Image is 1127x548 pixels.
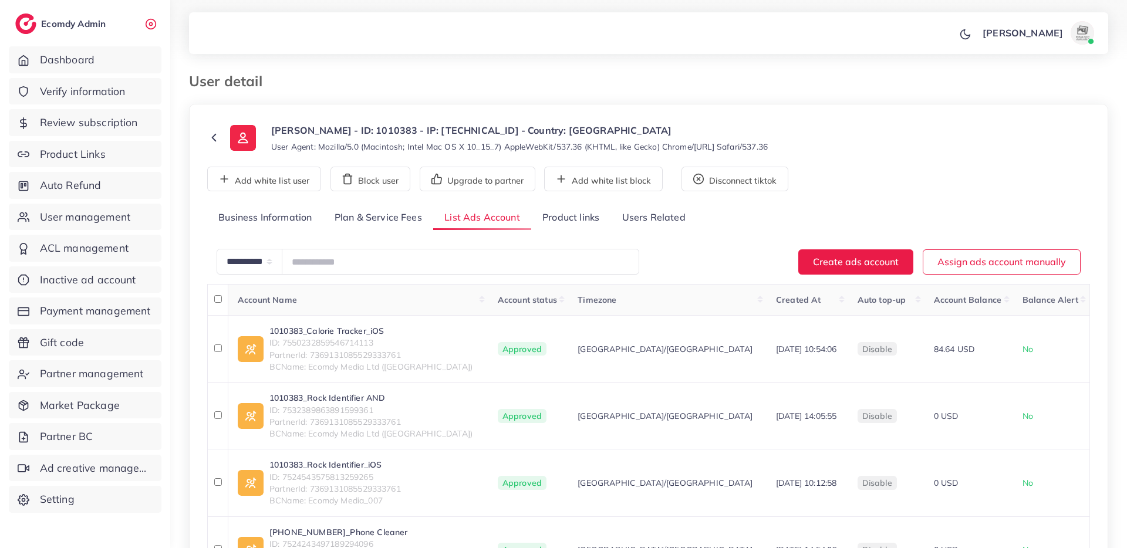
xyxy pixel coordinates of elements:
[498,295,557,305] span: Account status
[578,410,753,422] span: [GEOGRAPHIC_DATA]/[GEOGRAPHIC_DATA]
[238,470,264,496] img: ic-ad-info.7fc67b75.svg
[40,335,84,350] span: Gift code
[269,483,401,495] span: PartnerId: 7369131085529333761
[498,476,546,490] span: Approved
[40,178,102,193] span: Auto Refund
[330,167,410,191] button: Block user
[1071,21,1094,45] img: avatar
[934,344,974,354] span: 84.64 USD
[269,337,473,349] span: ID: 7550232859546714113
[269,495,401,506] span: BCName: Ecomdy Media_007
[1023,344,1033,354] span: No
[578,343,753,355] span: [GEOGRAPHIC_DATA]/[GEOGRAPHIC_DATA]
[269,404,473,416] span: ID: 7532389863891599361
[9,204,161,231] a: User management
[934,295,1001,305] span: Account Balance
[776,478,836,488] span: [DATE] 10:12:58
[934,411,959,421] span: 0 USD
[9,46,161,73] a: Dashboard
[271,123,768,137] p: [PERSON_NAME] - ID: 1010383 - IP: [TECHNICAL_ID] - Country: [GEOGRAPHIC_DATA]
[40,241,129,256] span: ACL management
[1023,411,1033,421] span: No
[40,84,126,99] span: Verify information
[9,297,161,324] a: Payment management
[40,461,153,476] span: Ad creative management
[40,398,120,413] span: Market Package
[15,13,36,34] img: logo
[238,295,297,305] span: Account Name
[9,235,161,262] a: ACL management
[269,325,473,337] a: 1010383_Calorie Tracker_iOS
[323,205,433,231] a: Plan & Service Fees
[934,478,959,488] span: 0 USD
[189,73,272,90] h3: User detail
[9,266,161,293] a: Inactive ad account
[238,336,264,362] img: ic-ad-info.7fc67b75.svg
[15,13,109,34] a: logoEcomdy Admin
[531,205,610,231] a: Product links
[9,455,161,482] a: Ad creative management
[610,205,696,231] a: Users Related
[41,18,109,29] h2: Ecomdy Admin
[9,329,161,356] a: Gift code
[40,147,106,162] span: Product Links
[1023,478,1033,488] span: No
[40,429,93,444] span: Partner BC
[40,115,138,130] span: Review subscription
[983,26,1063,40] p: [PERSON_NAME]
[40,52,95,67] span: Dashboard
[498,409,546,423] span: Approved
[1023,295,1078,305] span: Balance Alert
[544,167,663,191] button: Add white list block
[271,141,768,153] small: User Agent: Mozilla/5.0 (Macintosh; Intel Mac OS X 10_15_7) AppleWebKit/537.36 (KHTML, like Gecko...
[269,428,473,439] span: BCName: Ecomdy Media Ltd ([GEOGRAPHIC_DATA])
[862,478,892,488] span: disable
[269,349,473,361] span: PartnerId: 7369131085529333761
[9,486,161,513] a: Setting
[776,411,836,421] span: [DATE] 14:05:55
[9,423,161,450] a: Partner BC
[269,471,401,483] span: ID: 7524543575813259265
[923,249,1081,275] button: Assign ads account manually
[207,205,323,231] a: Business Information
[862,344,892,354] span: disable
[776,344,836,354] span: [DATE] 10:54:06
[9,141,161,168] a: Product Links
[269,361,473,373] span: BCName: Ecomdy Media Ltd ([GEOGRAPHIC_DATA])
[798,249,913,275] button: Create ads account
[578,295,616,305] span: Timezone
[207,167,321,191] button: Add white list user
[238,403,264,429] img: ic-ad-info.7fc67b75.svg
[269,416,473,428] span: PartnerId: 7369131085529333761
[681,167,788,191] button: Disconnect tiktok
[269,526,407,538] a: [PHONE_NUMBER]_Phone Cleaner
[578,477,753,489] span: [GEOGRAPHIC_DATA]/[GEOGRAPHIC_DATA]
[269,459,401,471] a: 1010383_Rock Identifier_iOS
[976,21,1099,45] a: [PERSON_NAME]avatar
[230,125,256,151] img: ic-user-info.36bf1079.svg
[9,172,161,199] a: Auto Refund
[858,295,906,305] span: Auto top-up
[862,411,892,421] span: disable
[9,109,161,136] a: Review subscription
[9,392,161,419] a: Market Package
[269,392,473,404] a: 1010383_Rock Identifier AND
[498,342,546,356] span: Approved
[420,167,535,191] button: Upgrade to partner
[40,366,144,381] span: Partner management
[40,272,136,287] span: Inactive ad account
[9,360,161,387] a: Partner management
[40,209,130,225] span: User management
[433,205,531,231] a: List Ads Account
[40,303,151,319] span: Payment management
[40,492,75,507] span: Setting
[776,295,821,305] span: Created At
[9,78,161,105] a: Verify information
